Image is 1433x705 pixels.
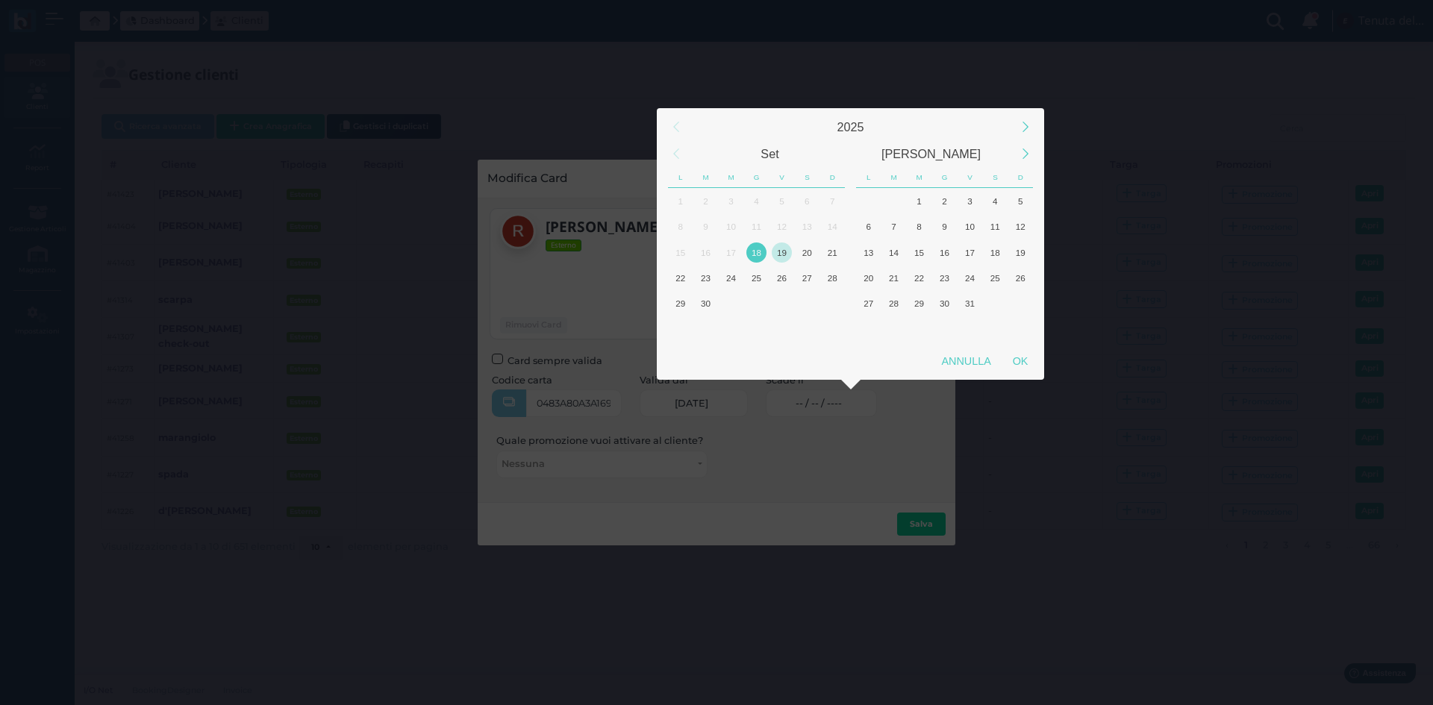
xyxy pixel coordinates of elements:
[769,291,794,316] div: Venerdì, Ottobre 3
[881,167,907,188] div: Martedì
[884,293,904,313] div: 28
[819,316,845,342] div: Domenica, Ottobre 12
[932,214,958,239] div: Giovedì, Ottobre 9
[744,265,769,290] div: Giovedì, Settembre 25
[1008,239,1033,265] div: Domenica, Ottobre 19
[772,242,792,263] div: 19
[693,167,719,188] div: Martedì
[1011,216,1031,236] div: 12
[794,239,819,265] div: Sabato, Settembre 20
[696,191,716,211] div: 2
[982,239,1008,265] div: Sabato, Ottobre 18
[957,291,982,316] div: Venerdì, Ottobre 31
[719,265,744,290] div: Mercoledì, Settembre 24
[794,316,819,342] div: Sabato, Ottobre 11
[932,239,958,265] div: Giovedì, Ottobre 16
[719,291,744,316] div: Mercoledì, Ottobre 1
[1008,214,1033,239] div: Domenica, Ottobre 12
[769,167,795,188] div: Venerdì
[693,291,719,316] div: Martedì, Settembre 30
[909,268,929,288] div: 22
[1009,138,1041,170] div: Next Month
[1011,242,1031,263] div: 19
[907,291,932,316] div: Mercoledì, Ottobre 29
[985,268,1005,288] div: 25
[746,268,767,288] div: 25
[744,188,769,213] div: Giovedì, Settembre 4
[1011,268,1031,288] div: 26
[858,293,878,313] div: 27
[881,316,907,342] div: Martedì, Novembre 4
[957,214,982,239] div: Venerdì, Ottobre 10
[819,167,845,188] div: Domenica
[982,188,1008,213] div: Sabato, Ottobre 4
[909,191,929,211] div: 1
[719,167,744,188] div: Mercoledì
[668,316,693,342] div: Lunedì, Ottobre 6
[693,214,719,239] div: Martedì, Settembre 9
[960,293,980,313] div: 31
[819,188,845,213] div: Domenica, Settembre 7
[44,12,99,23] span: Assistenza
[693,239,719,265] div: Martedì, Settembre 16
[690,113,1012,140] div: 2025
[907,265,932,290] div: Mercoledì, Ottobre 22
[932,188,958,213] div: Giovedì, Ottobre 2
[769,239,794,265] div: Venerdì, Settembre 19
[934,293,955,313] div: 30
[693,188,719,213] div: Martedì, Settembre 2
[884,242,904,263] div: 14
[721,268,741,288] div: 24
[982,291,1008,316] div: Sabato, Novembre 1
[746,242,767,263] div: 18
[957,265,982,290] div: Venerdì, Ottobre 24
[668,214,693,239] div: Lunedì, Settembre 8
[670,293,690,313] div: 29
[794,214,819,239] div: Sabato, Settembre 13
[794,265,819,290] div: Sabato, Settembre 27
[670,216,690,236] div: 8
[856,239,881,265] div: Lunedì, Ottobre 13
[797,268,817,288] div: 27
[985,242,1005,263] div: 18
[932,291,958,316] div: Giovedì, Ottobre 30
[797,216,817,236] div: 13
[1002,348,1039,375] div: OK
[909,216,929,236] div: 8
[881,214,907,239] div: Martedì, Ottobre 7
[982,316,1008,342] div: Sabato, Novembre 8
[693,265,719,290] div: Martedì, Settembre 23
[909,293,929,313] div: 29
[772,268,792,288] div: 26
[744,239,769,265] div: Oggi, Giovedì, Settembre 18
[719,316,744,342] div: Mercoledì, Ottobre 8
[958,167,983,188] div: Venerdì
[957,316,982,342] div: Venerdì, Novembre 7
[797,191,817,211] div: 6
[907,239,932,265] div: Mercoledì, Ottobre 15
[881,265,907,290] div: Martedì, Ottobre 21
[1008,316,1033,342] div: Domenica, Novembre 9
[744,167,769,188] div: Giovedì
[1011,191,1031,211] div: 5
[822,216,843,236] div: 14
[822,242,843,263] div: 21
[960,268,980,288] div: 24
[934,268,955,288] div: 23
[794,167,819,188] div: Sabato
[960,216,980,236] div: 10
[957,239,982,265] div: Venerdì, Ottobre 17
[960,242,980,263] div: 17
[772,216,792,236] div: 12
[721,242,741,263] div: 17
[858,216,878,236] div: 6
[858,242,878,263] div: 13
[881,291,907,316] div: Martedì, Ottobre 28
[851,140,1012,167] div: Ottobre
[884,268,904,288] div: 21
[721,216,741,236] div: 10
[907,214,932,239] div: Mercoledì, Ottobre 8
[856,188,881,213] div: Lunedì, Settembre 29
[1008,265,1033,290] div: Domenica, Ottobre 26
[668,265,693,290] div: Lunedì, Settembre 22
